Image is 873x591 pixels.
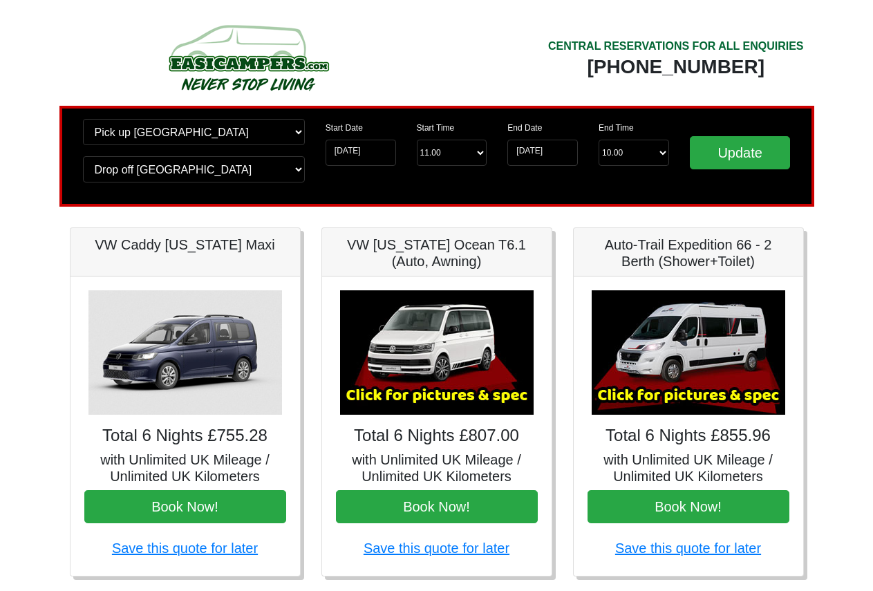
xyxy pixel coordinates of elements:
label: End Time [599,122,634,134]
h5: Auto-Trail Expedition 66 - 2 Berth (Shower+Toilet) [588,236,789,270]
label: Start Time [417,122,455,134]
img: Auto-Trail Expedition 66 - 2 Berth (Shower+Toilet) [592,290,785,415]
a: Save this quote for later [615,541,761,556]
h4: Total 6 Nights £855.96 [588,426,789,446]
label: Start Date [326,122,363,134]
img: VW Caddy California Maxi [88,290,282,415]
h5: with Unlimited UK Mileage / Unlimited UK Kilometers [336,451,538,485]
label: End Date [507,122,542,134]
button: Book Now! [336,490,538,523]
img: VW California Ocean T6.1 (Auto, Awning) [340,290,534,415]
h5: with Unlimited UK Mileage / Unlimited UK Kilometers [84,451,286,485]
h4: Total 6 Nights £755.28 [84,426,286,446]
input: Update [690,136,791,169]
input: Return Date [507,140,578,166]
div: [PHONE_NUMBER] [548,55,804,79]
button: Book Now! [84,490,286,523]
input: Start Date [326,140,396,166]
a: Save this quote for later [112,541,258,556]
button: Book Now! [588,490,789,523]
h5: VW Caddy [US_STATE] Maxi [84,236,286,253]
a: Save this quote for later [364,541,509,556]
h5: VW [US_STATE] Ocean T6.1 (Auto, Awning) [336,236,538,270]
h4: Total 6 Nights £807.00 [336,426,538,446]
img: campers-checkout-logo.png [117,19,379,95]
div: CENTRAL RESERVATIONS FOR ALL ENQUIRIES [548,38,804,55]
h5: with Unlimited UK Mileage / Unlimited UK Kilometers [588,451,789,485]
